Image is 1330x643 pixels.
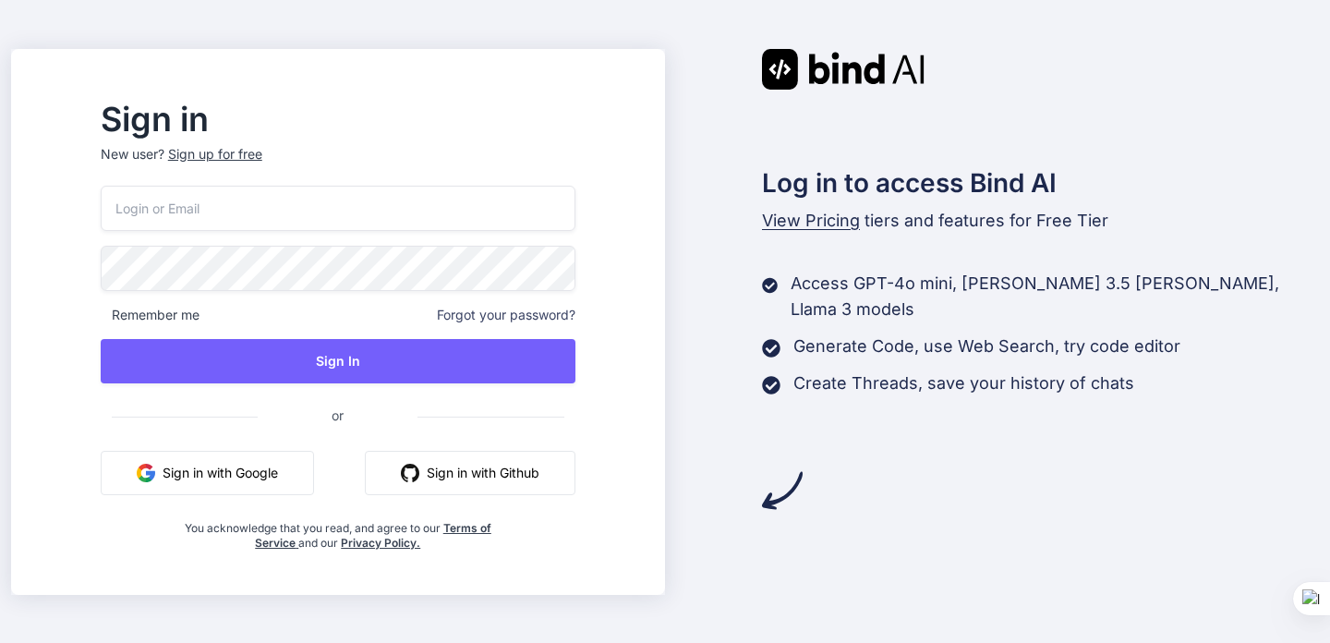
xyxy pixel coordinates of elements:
[101,306,199,324] span: Remember me
[365,451,575,495] button: Sign in with Github
[401,464,419,482] img: github
[791,271,1319,322] p: Access GPT-4o mini, [PERSON_NAME] 3.5 [PERSON_NAME], Llama 3 models
[101,104,575,134] h2: Sign in
[258,393,417,438] span: or
[179,510,496,551] div: You acknowledge that you read, and agree to our and our
[793,334,1180,359] p: Generate Code, use Web Search, try code editor
[101,186,575,231] input: Login or Email
[101,145,575,186] p: New user?
[101,451,314,495] button: Sign in with Google
[762,164,1320,202] h2: Log in to access Bind AI
[762,49,925,90] img: Bind AI logo
[137,464,155,482] img: google
[168,145,262,164] div: Sign up for free
[762,470,803,511] img: arrow
[255,521,491,550] a: Terms of Service
[437,306,575,324] span: Forgot your password?
[793,370,1134,396] p: Create Threads, save your history of chats
[762,208,1320,234] p: tiers and features for Free Tier
[341,536,420,550] a: Privacy Policy.
[101,339,575,383] button: Sign In
[762,211,860,230] span: View Pricing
